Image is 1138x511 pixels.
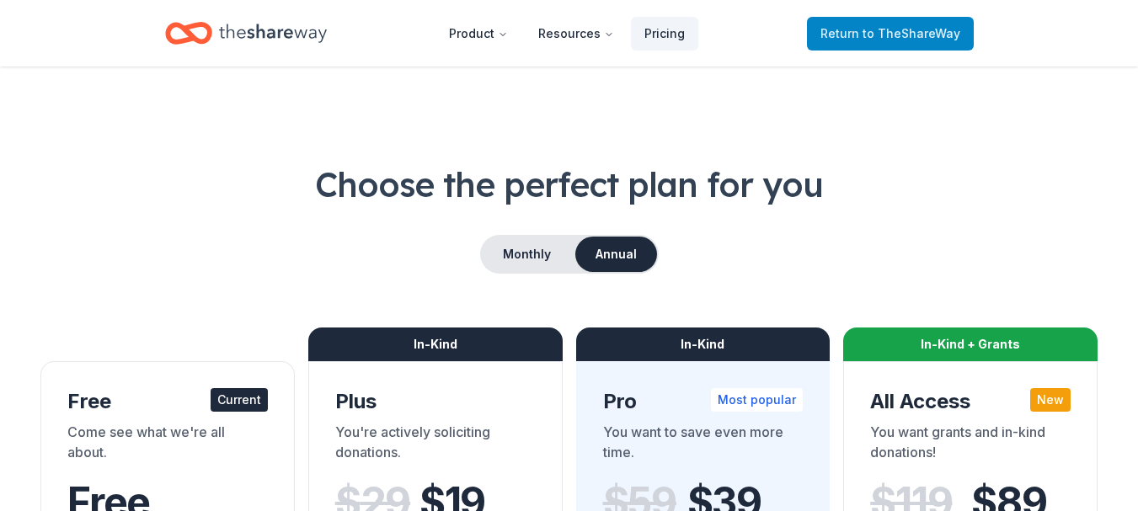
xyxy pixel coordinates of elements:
[843,327,1098,361] div: In-Kind + Grants
[576,327,831,361] div: In-Kind
[335,388,536,415] div: Plus
[67,422,268,469] div: Come see what we're all about.
[435,17,521,51] button: Product
[870,388,1071,415] div: All Access
[335,422,536,469] div: You're actively soliciting donations.
[603,422,804,469] div: You want to save even more time.
[711,388,803,412] div: Most popular
[870,422,1071,469] div: You want grants and in-kind donations!
[1030,388,1071,412] div: New
[165,13,327,53] a: Home
[820,24,960,44] span: Return
[575,237,657,272] button: Annual
[482,237,572,272] button: Monthly
[631,17,698,51] a: Pricing
[807,17,974,51] a: Returnto TheShareWay
[435,13,698,53] nav: Main
[525,17,628,51] button: Resources
[603,388,804,415] div: Pro
[67,388,268,415] div: Free
[308,327,563,361] div: In-Kind
[40,161,1098,208] h1: Choose the perfect plan for you
[863,26,960,40] span: to TheShareWay
[211,388,268,412] div: Current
